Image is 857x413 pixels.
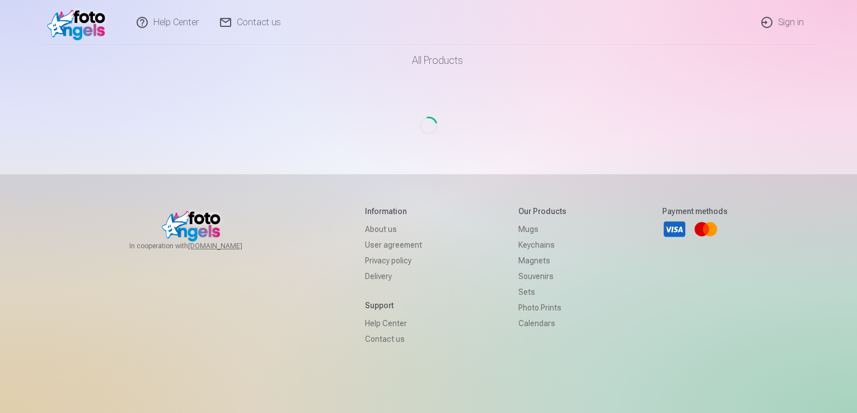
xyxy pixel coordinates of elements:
a: Help Center [365,315,422,331]
a: Magnets [518,253,566,268]
img: /v1 [47,4,111,40]
a: About us [365,221,422,237]
a: User agreement [365,237,422,253]
a: Mugs [518,221,566,237]
a: Sets [518,284,566,300]
a: Mastercard [694,217,718,242]
h5: Our products [518,206,566,217]
a: [DOMAIN_NAME] [188,242,269,250]
h5: Support [365,300,422,311]
a: Photo prints [518,300,566,315]
a: Calendars [518,315,566,331]
h5: Payment methods [662,206,728,217]
a: Contact us [365,331,422,347]
a: All products [381,45,476,76]
a: Visa [662,217,687,242]
a: Delivery [365,268,422,284]
a: Privacy policy [365,253,422,268]
a: Keychains [518,237,566,253]
a: Souvenirs [518,268,566,284]
h5: Information [365,206,422,217]
span: In cooperation with [129,242,269,250]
